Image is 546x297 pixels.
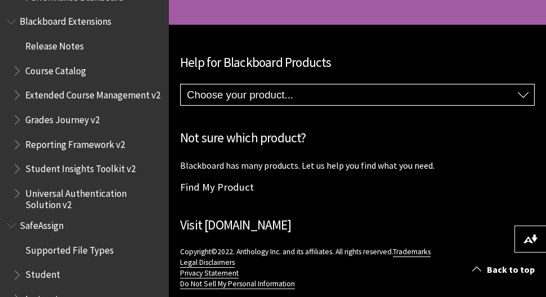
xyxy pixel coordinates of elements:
[25,110,100,125] span: Grades Journey v2
[25,241,114,256] span: Supported File Types
[180,128,535,148] h2: Not sure which product?
[180,159,535,172] p: Blackboard has many products. Let us help you find what you need.
[393,247,431,257] a: Trademarks
[25,135,125,150] span: Reporting Framework v2
[25,184,161,210] span: Universal Authentication Solution v2
[180,53,535,73] h2: Help for Blackboard Products
[20,216,64,231] span: SafeAssign
[464,259,546,280] a: Back to top
[180,181,254,193] a: Find My Product
[180,279,295,289] a: Do Not Sell My Personal Information
[25,265,60,281] span: Student
[7,12,162,211] nav: Book outline for Blackboard Extensions
[25,159,136,174] span: Student Insights Toolkit v2
[180,258,235,268] a: Legal Disclaimers
[20,12,111,28] span: Blackboard Extensions
[25,85,160,101] span: Extended Course Management v2
[180,246,535,289] p: Copyright©2022. Anthology Inc. and its affiliates. All rights reserved.
[180,268,239,278] a: Privacy Statement
[25,37,84,52] span: Release Notes
[180,217,291,233] a: Visit [DOMAIN_NAME]
[25,61,86,76] span: Course Catalog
